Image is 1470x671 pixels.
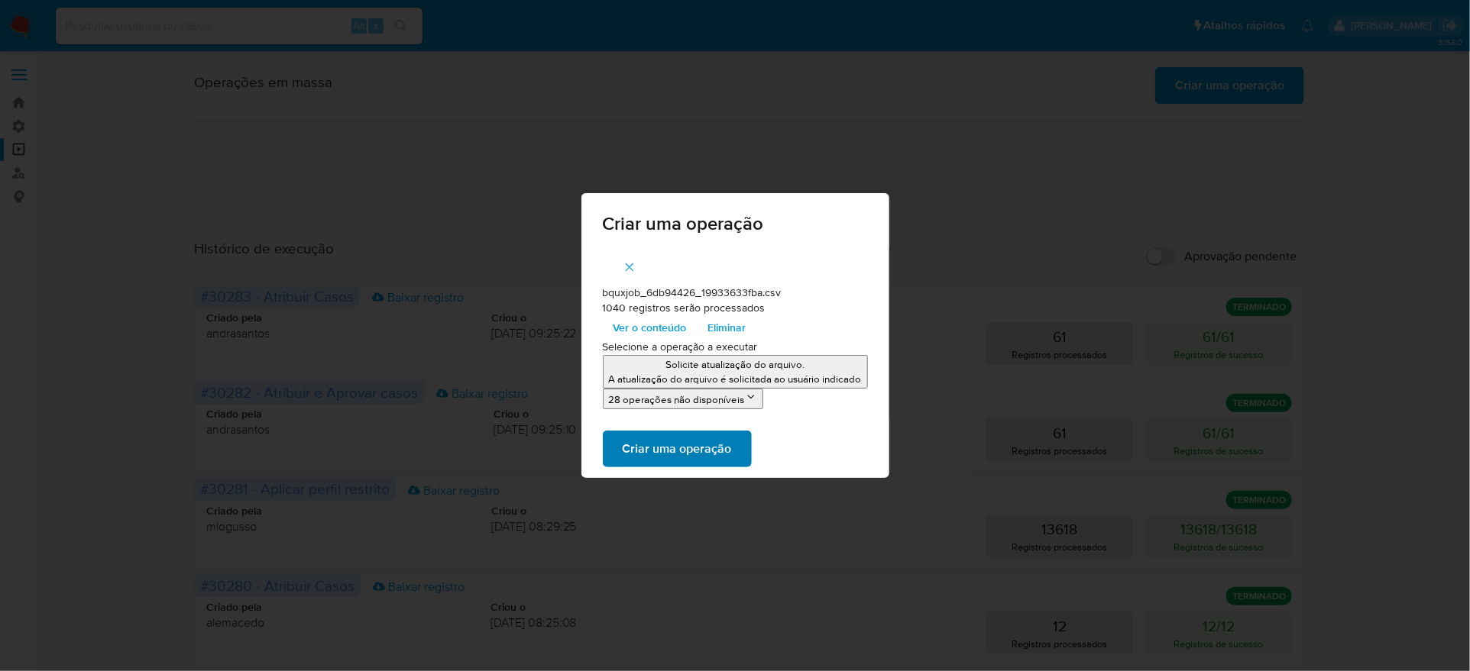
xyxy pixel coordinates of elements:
[609,372,862,386] p: A atualização do arquivo é solicitada ao usuário indicado
[603,340,868,355] p: Selecione a operação a executar
[614,317,687,338] span: Ver o conteúdo
[603,431,752,467] button: Criar uma operação
[603,301,868,316] p: 1040 registros serão processados
[603,315,698,340] button: Ver o conteúdo
[609,357,862,372] p: Solicite atualização do arquivo.
[603,215,868,233] span: Criar uma operação
[698,315,757,340] button: Eliminar
[708,317,746,338] span: Eliminar
[603,285,868,301] p: bquxjob_6db94426_19933633fba.csv
[603,355,868,389] button: Solicite atualização do arquivo.A atualização do arquivo é solicitada ao usuário indicado
[623,432,732,466] span: Criar uma operação
[603,389,763,409] button: 28 operações não disponíveis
